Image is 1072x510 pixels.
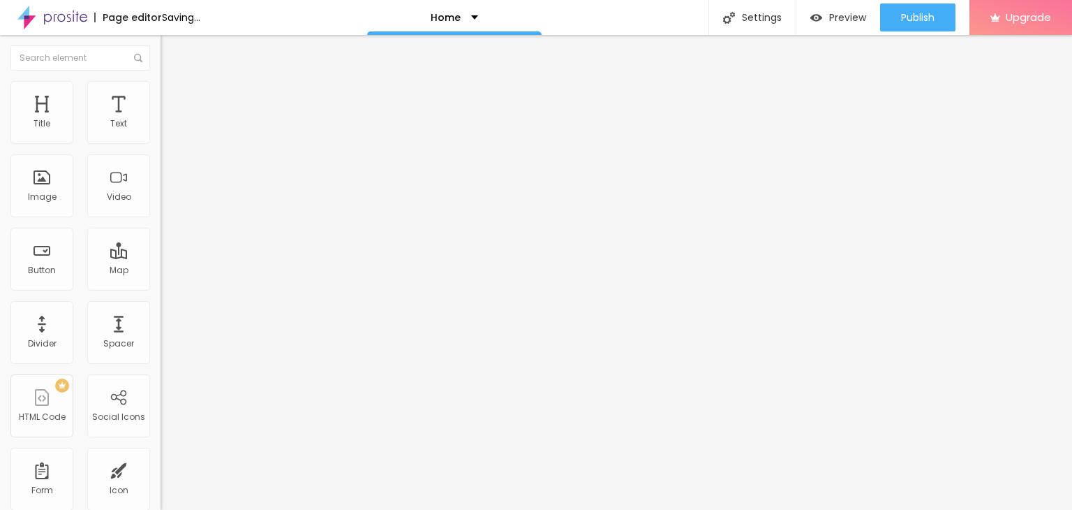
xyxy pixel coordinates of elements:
[28,265,56,275] div: Button
[161,35,1072,510] iframe: Editor
[810,12,822,24] img: view-1.svg
[829,12,866,23] span: Preview
[28,339,57,349] div: Divider
[28,192,57,202] div: Image
[110,265,128,275] div: Map
[880,3,955,31] button: Publish
[901,12,935,23] span: Publish
[31,486,53,495] div: Form
[110,486,128,495] div: Icon
[431,13,461,22] p: Home
[162,13,200,22] div: Saving...
[134,54,142,62] img: Icone
[19,412,66,422] div: HTML Code
[10,45,150,71] input: Search element
[110,119,127,129] div: Text
[107,192,131,202] div: Video
[92,412,145,422] div: Social Icons
[103,339,134,349] div: Spacer
[94,13,162,22] div: Page editor
[723,12,735,24] img: Icone
[33,119,50,129] div: Title
[1006,11,1051,23] span: Upgrade
[796,3,880,31] button: Preview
